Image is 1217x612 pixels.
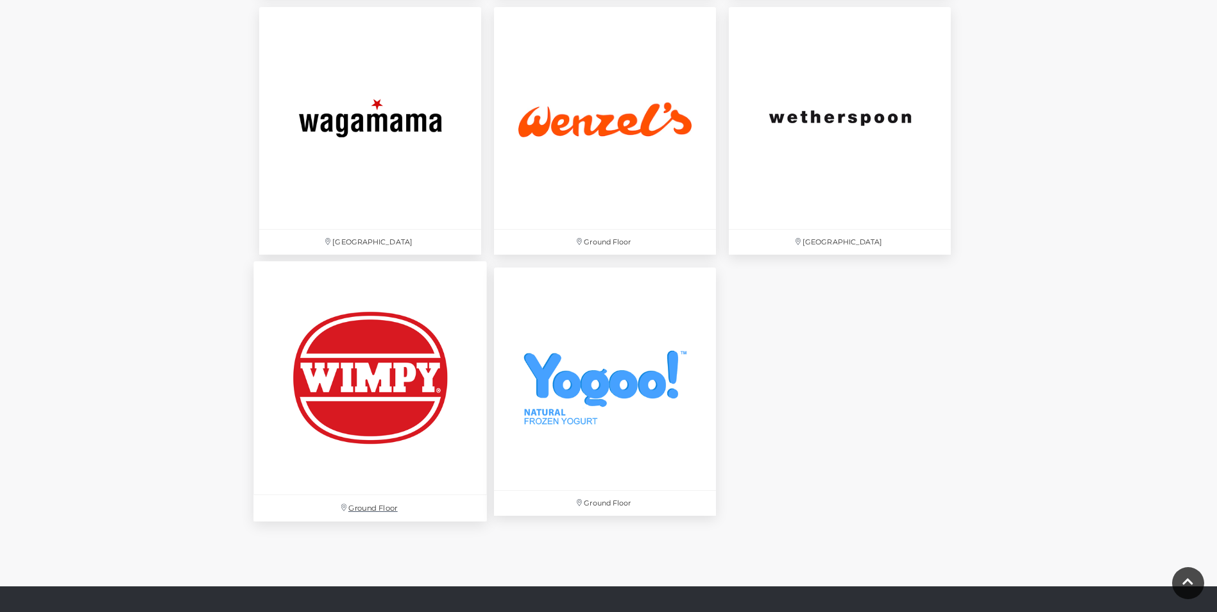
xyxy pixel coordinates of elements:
img: Yogoo at Festival Place [494,268,716,489]
p: Ground Floor [494,230,716,255]
a: Ground Floor [246,255,493,529]
p: [GEOGRAPHIC_DATA] [259,230,481,255]
a: Yogoo at Festival Place Ground Floor [488,261,722,522]
p: Ground Floor [494,491,716,516]
a: [GEOGRAPHIC_DATA] [722,1,957,261]
a: [GEOGRAPHIC_DATA] [253,1,488,261]
p: Ground Floor [253,495,487,522]
a: Ground Floor [488,1,722,261]
p: [GEOGRAPHIC_DATA] [729,230,951,255]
